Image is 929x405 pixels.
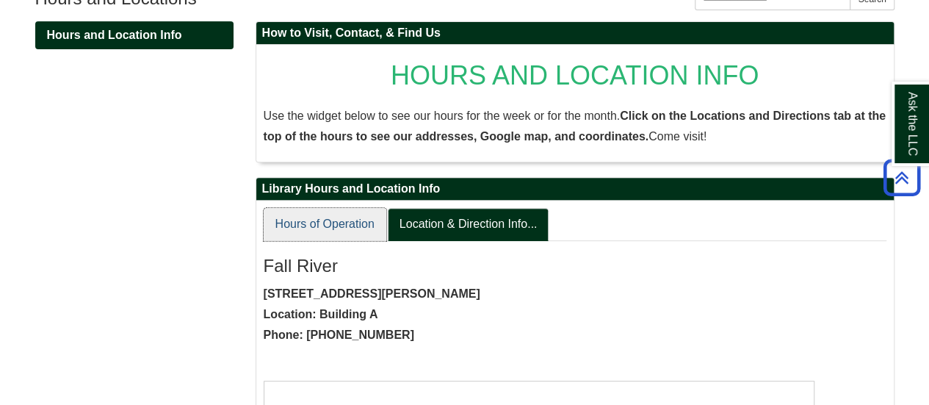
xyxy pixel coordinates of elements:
a: Location & Direction Info... [388,208,549,241]
h3: Fall River [264,256,886,276]
h2: How to Visit, Contact, & Find Us [256,22,894,45]
span: Use the widget below to see our hours for the week or for the month. Come visit! [264,110,886,143]
a: Hours and Location Info [35,21,234,49]
div: Guide Pages [35,21,234,49]
a: Hours of Operation [264,208,386,241]
strong: [STREET_ADDRESS][PERSON_NAME] Location: Building A Phone: [PHONE_NUMBER] [264,287,480,341]
span: HOURS AND LOCATION INFO [391,60,759,90]
h2: Library Hours and Location Info [256,178,894,201]
span: Hours and Location Info [47,29,182,41]
a: Back to Top [878,168,925,187]
strong: Click on the Locations and Directions tab at the top of the hours to see our addresses, Google ma... [264,110,886,143]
